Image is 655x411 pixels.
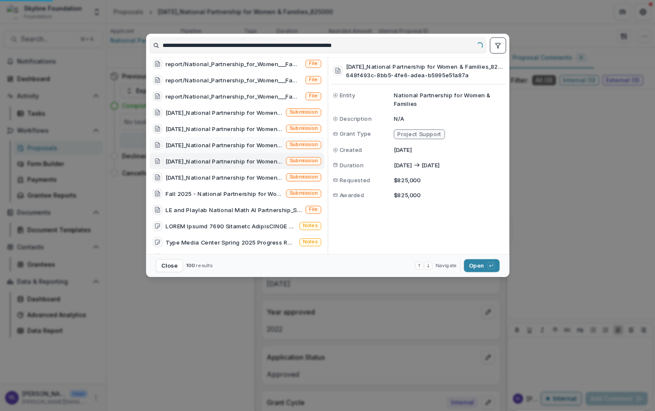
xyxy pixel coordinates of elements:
[339,191,364,199] span: Awarded
[346,70,504,79] h3: 648f493c-8bb5-4fe6-adea-b5995e51a87a
[393,160,412,169] p: [DATE]
[166,92,302,100] div: report/National_Partnership_for_Women___Families-YC-2022-53927-Grant_Report.pdf
[464,259,500,272] button: Open
[309,207,317,213] span: File
[289,174,317,180] span: Submission
[339,160,364,169] span: Duration
[156,259,183,272] button: Close
[339,176,370,184] span: Requested
[196,262,213,268] span: results
[289,109,317,115] span: Submission
[303,239,317,245] span: Notes
[309,77,317,83] span: File
[422,160,440,169] p: [DATE]
[289,158,317,164] span: Submission
[166,189,283,198] div: Fall 2025 - National Partnership for Women & Families - Renewal Application
[289,125,317,131] span: Submission
[309,61,317,67] span: File
[339,114,372,123] span: Description
[166,238,296,246] div: Type Media Center Spring 2025 Progress Report (presented to Board)Scaled its Springboard Project ...
[186,262,195,268] span: 100
[289,190,317,196] span: Submission
[393,114,504,123] p: N/A
[309,93,317,99] span: File
[397,131,441,138] span: Project Support
[490,38,506,54] button: toggle filters
[166,108,283,117] div: [DATE]_National Partnership for Women & Families_350000
[435,262,457,269] span: Navigate
[166,76,302,84] div: report/National_Partnership_for_Women___Families-YC-2022-53927-Grant_Report.pdf
[289,142,317,148] span: Submission
[166,124,283,133] div: [DATE]_National Partnership for Women & Families_500000
[166,157,283,165] div: [DATE]_National Partnership for Women & Families_825000
[339,91,355,99] span: Entity
[393,146,504,154] p: [DATE]
[393,176,504,184] p: $825,000
[393,91,504,108] p: National Partnership for Women & Families
[393,191,504,199] p: $825,000
[166,140,283,149] div: [DATE]_National Partnership for Women & Families_500000
[339,129,371,138] span: Grant Type
[166,222,296,230] div: LOREM Ipsumd 7690 Sitametc AdipisCINGE se doe temporin utlab etd Magnaaliq Enimadminimv Quisnost ...
[346,62,504,71] h3: [DATE]_National Partnership for Women & Families_825000
[166,59,302,68] div: report/National_Partnership_for_Women___Families-SKY-2023-56143-Grant_Report.pdf
[339,146,362,154] span: Created
[166,205,302,214] div: LE and Playlab National Math AI Partnership_Shared With Skyline 2025.pdf
[166,173,283,181] div: [DATE]_National Partnership for Women & Families_200000 (extention on final report approved by [P...
[303,223,317,229] span: Notes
